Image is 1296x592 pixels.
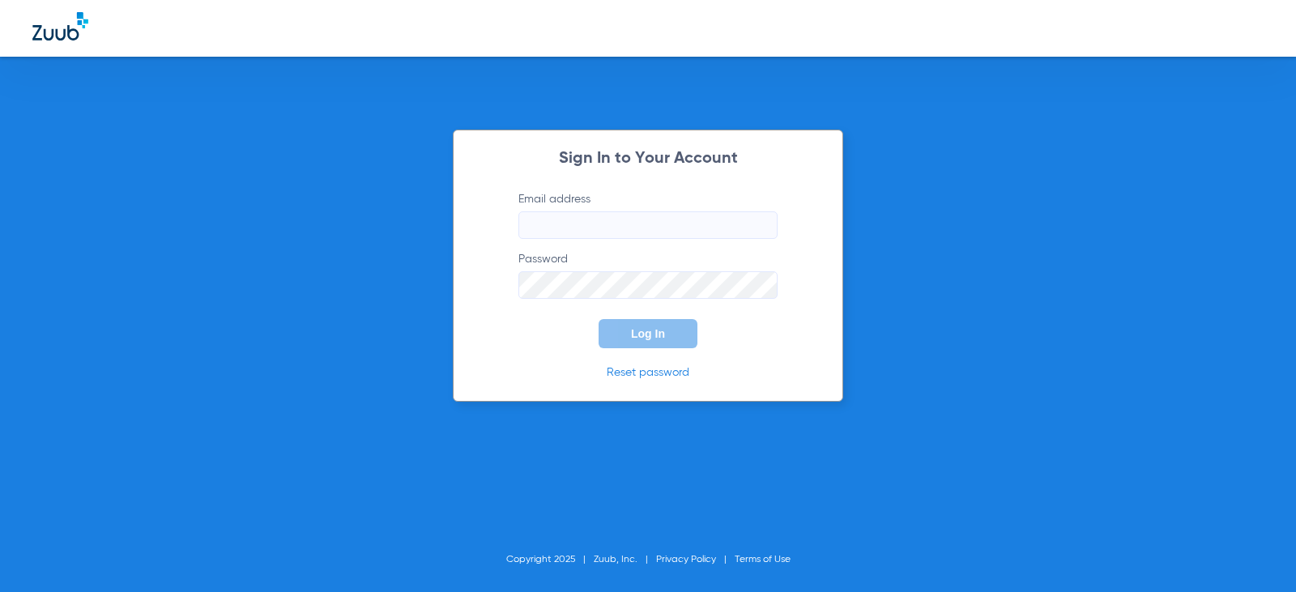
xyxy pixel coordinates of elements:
[607,367,689,378] a: Reset password
[656,555,716,564] a: Privacy Policy
[32,12,88,40] img: Zuub Logo
[631,327,665,340] span: Log In
[518,211,778,239] input: Email address
[735,555,791,564] a: Terms of Use
[518,251,778,299] label: Password
[506,552,594,568] li: Copyright 2025
[494,151,802,167] h2: Sign In to Your Account
[594,552,656,568] li: Zuub, Inc.
[518,191,778,239] label: Email address
[518,271,778,299] input: Password
[599,319,697,348] button: Log In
